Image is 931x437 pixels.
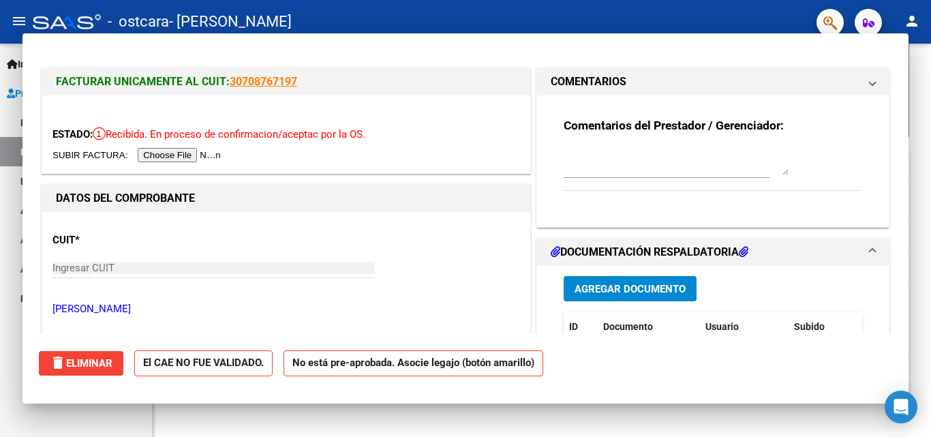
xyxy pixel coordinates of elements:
[52,301,520,317] p: [PERSON_NAME]
[56,75,230,88] span: FACTURAR UNICAMENTE AL CUIT:
[230,75,297,88] a: 30708767197
[575,283,686,295] span: Agregar Documento
[50,357,112,370] span: Eliminar
[7,57,42,72] span: Inicio
[50,355,66,371] mat-icon: delete
[537,68,889,95] mat-expansion-panel-header: COMENTARIOS
[857,312,925,342] datatable-header-cell: Acción
[794,321,825,332] span: Subido
[564,276,697,301] button: Agregar Documento
[564,312,598,342] datatable-header-cell: ID
[134,350,273,377] strong: El CAE NO FUE VALIDADO.
[7,86,131,101] span: Prestadores / Proveedores
[284,350,543,377] strong: No está pre-aprobada. Asocie legajo (botón amarillo)
[789,312,857,342] datatable-header-cell: Subido
[598,312,700,342] datatable-header-cell: Documento
[705,321,739,332] span: Usuario
[537,95,889,227] div: COMENTARIOS
[569,321,578,332] span: ID
[56,192,195,205] strong: DATOS DEL COMPROBANTE
[551,74,626,90] h1: COMENTARIOS
[52,128,93,140] span: ESTADO:
[700,312,789,342] datatable-header-cell: Usuario
[52,232,193,248] p: CUIT
[904,13,920,29] mat-icon: person
[603,321,653,332] span: Documento
[551,244,748,260] h1: DOCUMENTACIÓN RESPALDATORIA
[93,128,365,140] span: Recibida. En proceso de confirmacion/aceptac por la OS.
[108,7,169,37] span: - ostcara
[11,13,27,29] mat-icon: menu
[564,119,784,132] strong: Comentarios del Prestador / Gerenciador:
[39,351,123,376] button: Eliminar
[885,391,917,423] div: Open Intercom Messenger
[169,7,292,37] span: - [PERSON_NAME]
[537,239,889,266] mat-expansion-panel-header: DOCUMENTACIÓN RESPALDATORIA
